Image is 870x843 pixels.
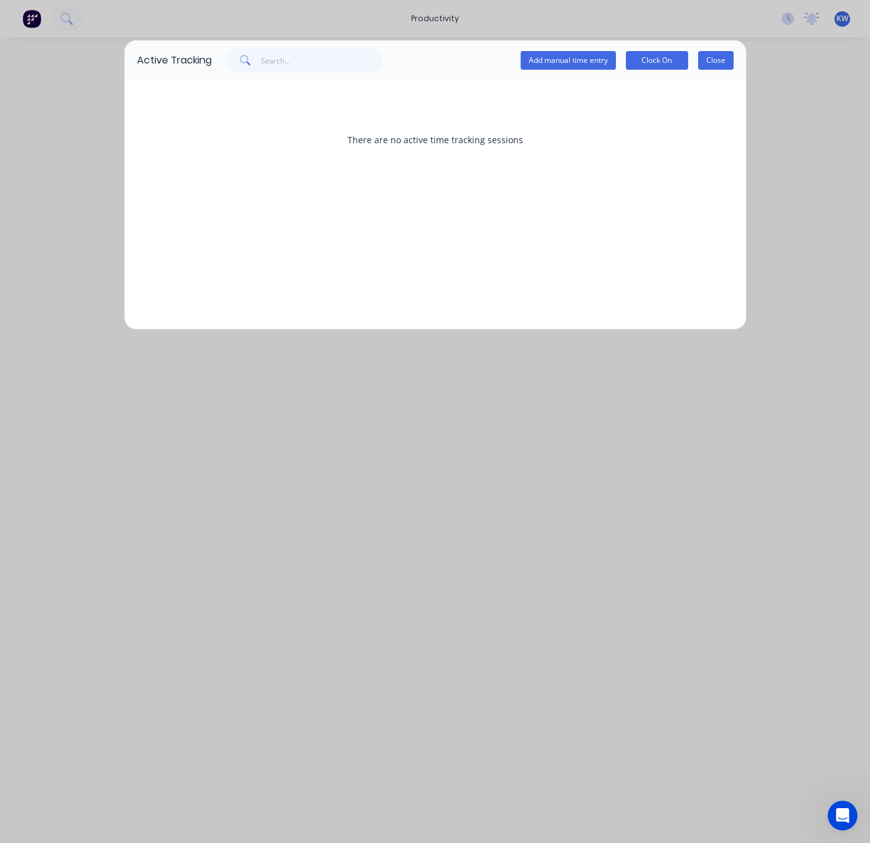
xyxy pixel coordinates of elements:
[521,51,616,70] button: Add manual time entry
[137,93,734,186] div: There are no active time tracking sessions
[828,801,858,831] iframe: Intercom live chat
[137,53,212,68] div: Active Tracking
[698,51,734,70] button: Close
[261,48,382,73] input: Search...
[626,51,688,70] button: Clock On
